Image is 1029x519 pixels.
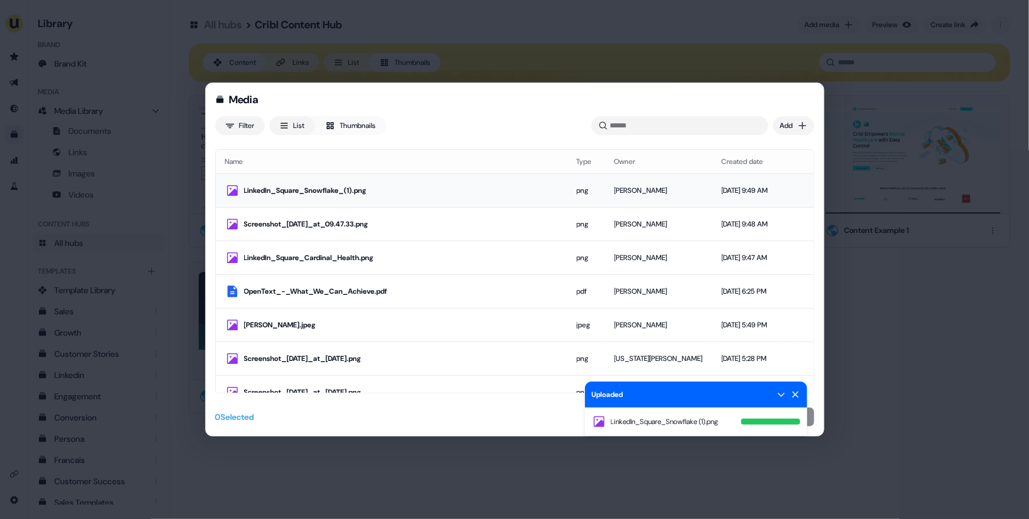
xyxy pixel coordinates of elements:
div: png [577,185,596,196]
div: jpeg [577,319,596,331]
div: 0 Selected [215,411,255,423]
div: [DATE] 6:25 PM [722,285,771,297]
div: [PERSON_NAME] [614,252,703,264]
div: [US_STATE][PERSON_NAME] [614,353,703,364]
div: [DATE] 9:49 AM [722,185,771,196]
button: Filter [215,116,265,135]
div: pdf [577,285,596,297]
div: [PERSON_NAME] [614,319,703,331]
div: [DATE] 9:48 AM [722,218,771,230]
div: Screenshot_[DATE]_at_[DATE].png [244,386,558,398]
div: [PERSON_NAME].jpeg [244,319,558,331]
div: LinkedIn_Square_Snowflake (1).png [611,416,737,428]
div: LinkedIn_Square_Cardinal_Health.png [244,252,558,264]
div: [DATE] 5:49 PM [722,319,771,331]
div: OpenText_-_What_We_Can_Achieve.pdf [244,285,558,297]
button: Add [773,116,814,135]
div: [PERSON_NAME] [614,185,703,196]
div: png [577,218,596,230]
div: png [577,252,596,264]
div: Uploaded [592,389,623,400]
div: png [577,353,596,364]
div: Media [229,93,258,107]
div: png [577,386,596,398]
th: Name [216,150,567,173]
div: [PERSON_NAME] [614,218,703,230]
div: Screenshot_[DATE]_at_[DATE].png [244,353,558,364]
th: Created date [712,150,781,173]
div: [PERSON_NAME] [614,285,703,297]
th: Type [567,150,605,173]
button: List [269,116,315,135]
div: [DATE] 9:47 AM [722,252,771,264]
div: Screenshot_[DATE]_at_09.47.33.png [244,218,558,230]
div: LinkedIn_Square_Snowflake_(1).png [244,185,558,196]
th: Owner [605,150,712,173]
button: Thumbnails [315,116,386,135]
div: [DATE] 5:28 PM [722,353,771,364]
